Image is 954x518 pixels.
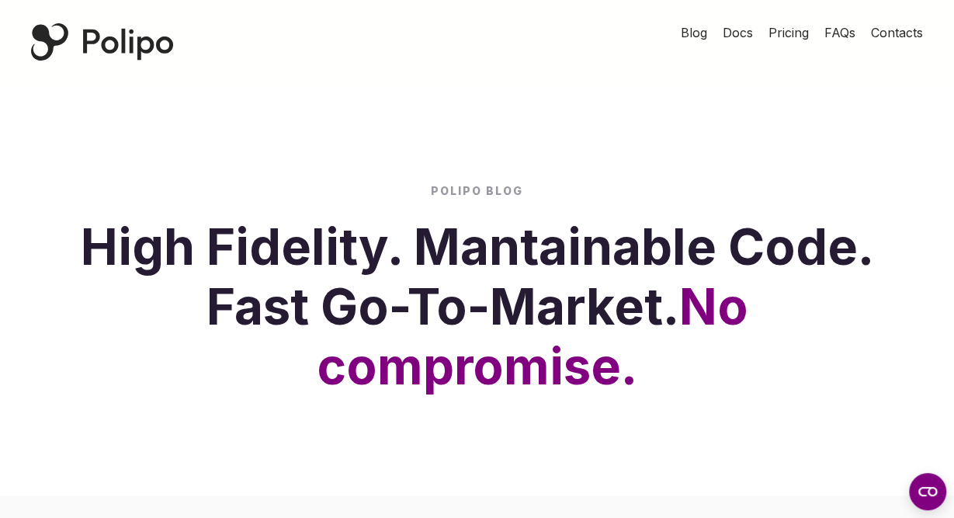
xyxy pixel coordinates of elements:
[431,184,523,197] span: Polipo Blog
[723,25,753,40] span: Docs
[317,276,760,396] span: No compromise.
[824,23,855,42] a: FAQs
[871,23,923,42] a: Contacts
[768,25,809,40] span: Pricing
[909,473,946,510] button: Open CMP widget
[768,23,809,42] a: Pricing
[681,25,707,40] span: Blog
[824,25,855,40] span: FAQs
[871,25,923,40] span: Contacts
[81,217,886,336] span: High Fidelity. Mantainable Code. Fast Go-To-Market.
[681,23,707,42] a: Blog
[723,23,753,42] a: Docs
